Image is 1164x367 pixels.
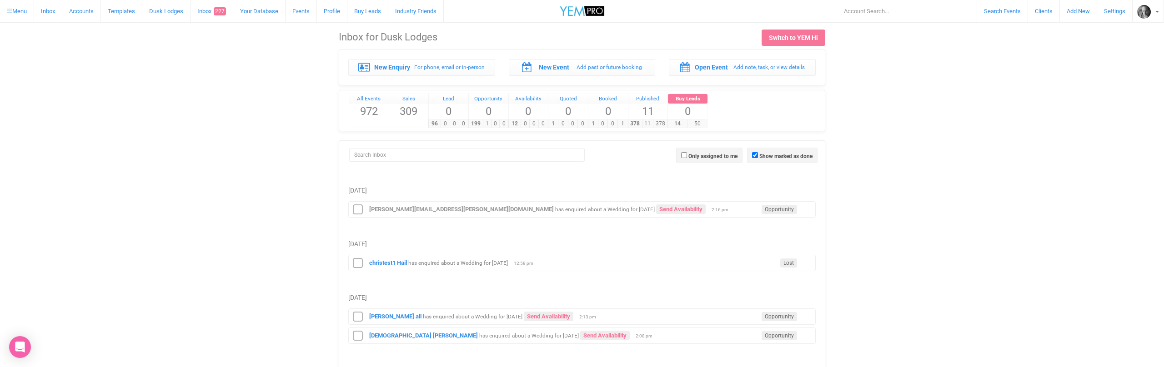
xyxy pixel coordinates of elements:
[348,59,495,75] a: New Enquiry For phone, email or in-person
[529,119,539,128] span: 0
[349,148,585,162] input: Search Inbox
[628,94,668,104] a: Published
[668,94,707,104] a: Buy Leads
[469,94,508,104] a: Opportunity
[369,313,421,320] a: [PERSON_NAME] all
[558,119,568,128] span: 0
[628,119,642,128] span: 378
[642,119,653,128] span: 11
[539,63,569,72] label: New Event
[524,312,573,321] a: Send Availability
[769,33,818,42] div: Switch to YEM Hi
[628,104,668,119] span: 11
[414,64,485,70] small: For phone, email or in-person
[374,63,410,72] label: New Enquiry
[450,119,459,128] span: 0
[1035,8,1053,15] span: Clients
[499,119,508,128] span: 0
[577,64,642,70] small: Add past or future booking
[514,260,537,267] span: 12:58 pm
[509,104,548,119] span: 0
[548,104,588,119] span: 0
[688,152,738,160] label: Only assigned to me
[348,187,816,194] h5: [DATE]
[669,59,816,75] a: Open Event Add note, task, or view details
[509,59,656,75] a: New Event Add past or future booking
[568,119,578,128] span: 0
[389,104,429,119] span: 309
[491,119,500,128] span: 0
[441,119,450,128] span: 0
[1067,8,1090,15] span: Add New
[479,332,579,339] small: has enquired about a Wedding for [DATE]
[588,104,628,119] span: 0
[429,94,468,104] a: Lead
[339,32,448,43] h1: Inbox for Dusk Lodges
[429,104,468,119] span: 0
[9,336,31,358] div: Open Intercom Messenger
[577,119,588,128] span: 0
[423,313,522,320] small: has enquired about a Wedding for [DATE]
[712,207,734,213] span: 2:16 pm
[598,119,608,128] span: 0
[588,119,598,128] span: 1
[459,119,468,128] span: 0
[369,332,478,339] a: [DEMOGRAPHIC_DATA] [PERSON_NAME]
[588,94,628,104] a: Booked
[617,119,628,128] span: 1
[349,94,389,104] a: All Events
[509,94,548,104] a: Availability
[759,152,813,160] label: Show marked as done
[483,119,492,128] span: 1
[580,331,630,340] a: Send Availability
[369,206,554,213] a: [PERSON_NAME][EMAIL_ADDRESS][PERSON_NAME][DOMAIN_NAME]
[667,119,687,128] span: 14
[389,94,429,104] a: Sales
[1137,5,1151,19] img: open-uri20201103-4-gj8l2i
[762,312,797,321] span: Opportunity
[780,258,797,268] span: Lost
[548,119,558,128] span: 1
[636,333,658,339] span: 2:08 pm
[687,119,707,128] span: 50
[733,64,805,70] small: Add note, task, or view details
[508,119,521,128] span: 12
[653,119,667,128] span: 378
[538,119,548,128] span: 0
[214,7,226,15] span: 227
[656,204,706,214] a: Send Availability
[468,119,483,128] span: 199
[668,104,707,119] span: 0
[548,94,588,104] a: Quoted
[408,260,508,266] small: has enquired about a Wedding for [DATE]
[695,63,728,72] label: Open Event
[469,104,508,119] span: 0
[607,119,618,128] span: 0
[348,294,816,301] h5: [DATE]
[428,119,441,128] span: 96
[762,30,825,46] a: Switch to YEM Hi
[348,241,816,248] h5: [DATE]
[369,259,407,266] a: christest1 Hail
[349,104,389,119] span: 972
[579,314,602,320] span: 2:13 pm
[521,119,530,128] span: 0
[984,8,1021,15] span: Search Events
[762,331,797,340] span: Opportunity
[555,206,655,213] small: has enquired about a Wedding for [DATE]
[762,205,797,214] span: Opportunity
